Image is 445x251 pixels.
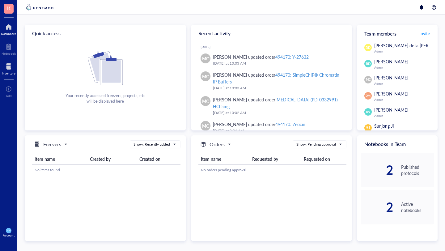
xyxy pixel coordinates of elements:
[196,69,347,94] a: MC[PERSON_NAME] updated order494170: SimpleChIP® Chromatin IP Buffers[DATE] at 10:03 AM
[419,28,430,38] button: Invite
[374,91,408,97] span: [PERSON_NAME]
[2,71,15,75] div: Inventory
[66,93,145,104] div: Your recently accessed freezers, projects, etc will be displayed here
[275,54,309,60] div: 494170: Y-27632
[374,66,434,69] div: Admin
[2,42,16,55] a: Notebook
[374,49,444,53] div: Admin
[3,233,15,237] div: Account
[25,25,186,42] div: Quick access
[213,110,342,116] div: [DATE] at 10:02 AM
[7,4,11,12] span: K
[361,202,393,212] div: 2
[43,141,61,148] h5: Freezers
[401,164,434,176] div: Published protocols
[374,107,408,113] span: [PERSON_NAME]
[2,62,15,75] a: Inventory
[374,114,434,117] div: Admin
[374,130,434,134] div: Admin
[32,153,87,165] th: Item name
[213,121,305,128] div: [PERSON_NAME] updated order
[419,30,430,36] span: Invite
[361,165,393,175] div: 2
[366,94,371,98] span: DM
[357,135,438,153] div: Notebooks in Team
[202,55,209,62] span: MC
[366,45,371,50] span: DD
[87,153,137,165] th: Created by
[213,53,309,60] div: [PERSON_NAME] updated order
[366,77,371,82] span: MC
[366,61,371,66] span: RD
[250,153,301,165] th: Requested by
[296,142,336,147] div: Show: Pending approval
[213,71,342,85] div: [PERSON_NAME] updated order
[374,82,434,85] div: Admin
[213,96,338,109] div: [MEDICAL_DATA] (PD-0332991) HCl 5mg
[374,74,408,81] span: [PERSON_NAME]
[7,229,10,232] span: KW
[202,73,209,80] span: MC
[202,98,209,104] span: MC
[196,118,347,136] a: MC[PERSON_NAME] updated order494170: Zeocin[DATE] at 9:34 AM
[213,72,340,85] div: 494170: SimpleChIP® Chromatin IP Buffers
[366,125,370,131] span: SJ
[2,52,16,55] div: Notebook
[196,94,347,118] a: MC[PERSON_NAME] updated order[MEDICAL_DATA] (PD-0332991) HCl 5mg[DATE] at 10:02 AM
[191,25,352,42] div: Recent activity
[401,201,434,213] div: Active notebooks
[213,96,342,110] div: [PERSON_NAME] updated order
[88,51,123,85] img: Cf+DiIyRRx+BTSbnYhsZzE9to3+AfuhVxcka4spAAAAAElFTkSuQmCC
[210,141,225,148] h5: Orders
[201,167,344,173] div: No orders pending approval
[366,109,371,114] span: JW
[201,45,347,49] div: [DATE]
[196,51,347,69] a: MC[PERSON_NAME] updated order494170: Y-27632[DATE] at 10:03 AM
[25,4,55,11] img: genemod-logo
[1,32,16,36] div: Dashboard
[133,142,170,147] div: Show: Recently added
[137,153,180,165] th: Created on
[6,94,12,98] div: Add
[35,167,178,173] div: No items found
[213,85,342,91] div: [DATE] at 10:03 AM
[198,153,250,165] th: Item name
[374,58,408,65] span: [PERSON_NAME]
[357,25,438,42] div: Team members
[374,98,434,101] div: Admin
[213,60,342,66] div: [DATE] at 10:03 AM
[1,22,16,36] a: Dashboard
[374,123,394,129] span: Sunjong Ji
[301,153,346,165] th: Requested on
